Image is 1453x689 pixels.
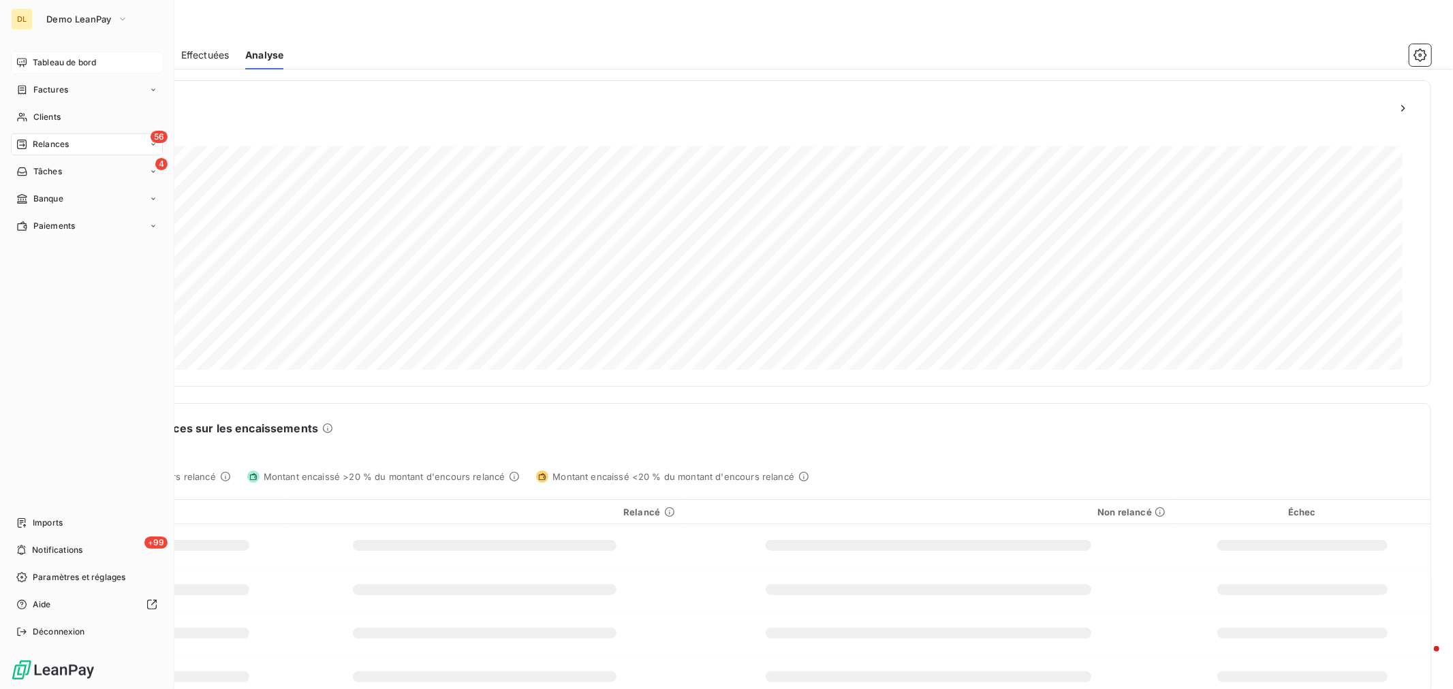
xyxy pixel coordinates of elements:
a: Paramètres et réglages [11,566,163,588]
h6: Impact des relances sur les encaissements [82,420,318,436]
span: Montant encaissé >20 % du montant d'encours relancé [264,471,505,482]
span: Paiements [33,220,75,232]
a: Factures [11,79,163,101]
span: Effectuées [181,48,230,62]
img: Logo LeanPay [11,659,95,681]
a: Paiements [11,215,163,237]
span: 4 [155,158,168,170]
span: Banque [33,193,63,205]
span: Analyse [245,48,283,62]
a: Clients [11,106,163,128]
span: Aide [33,598,51,611]
span: Paramètres et réglages [33,571,125,583]
span: Imports [33,517,63,529]
div: Relancé [295,507,675,517]
a: Tableau de bord [11,52,163,74]
span: Déconnexion [33,626,85,638]
span: Tâches [33,165,62,178]
div: Mois [74,507,279,517]
span: 56 [151,131,168,143]
span: Demo LeanPay [46,14,112,25]
span: +99 [144,536,168,549]
span: Notifications [32,544,82,556]
span: Montant encaissé <20 % du montant d'encours relancé [552,471,794,482]
div: Non relancé [691,507,1166,517]
div: DL [11,8,33,30]
a: 56Relances [11,133,163,155]
a: Banque [11,188,163,210]
a: Imports [11,512,163,534]
span: Clients [33,111,61,123]
iframe: Intercom live chat [1407,643,1439,675]
span: Relances [33,138,69,150]
span: Tableau de bord [33,57,96,69]
span: Factures [33,84,68,96]
div: Échec [1182,507,1422,517]
a: Aide [11,594,163,615]
a: 4Tâches [11,161,163,182]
